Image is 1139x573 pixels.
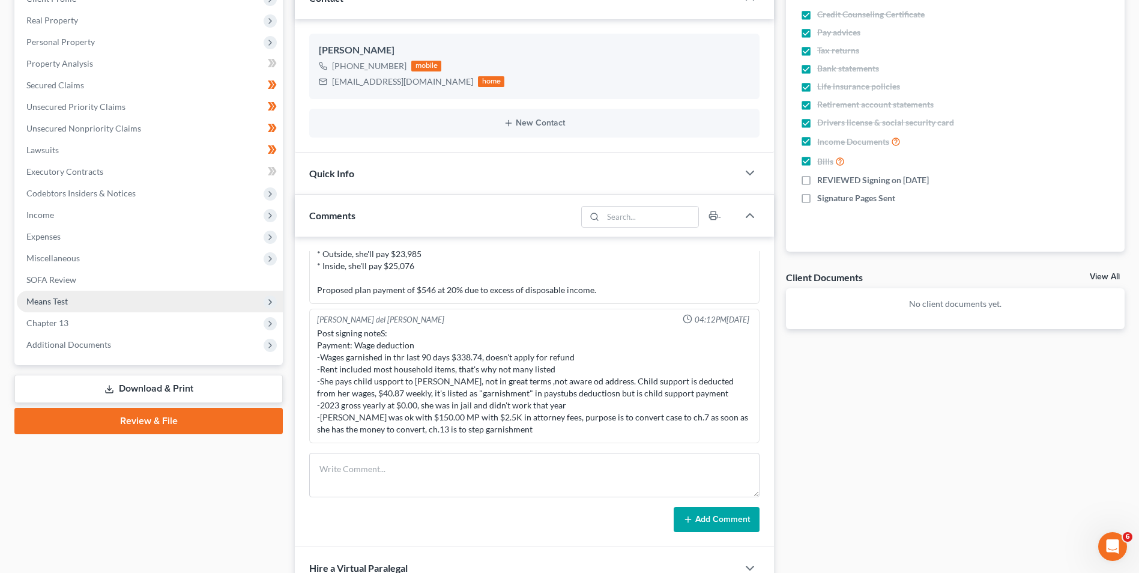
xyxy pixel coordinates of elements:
a: Unsecured Nonpriority Claims [17,118,283,139]
span: Credit Counseling Certificate [817,8,925,20]
span: Bank statements [817,62,879,74]
span: Drivers license & social security card [817,117,954,129]
span: Chapter 13 [26,318,68,328]
a: Unsecured Priority Claims [17,96,283,118]
span: Unsecured Nonpriority Claims [26,123,141,133]
span: Income Documents [817,136,889,148]
a: Secured Claims [17,74,283,96]
span: Unsecured Priority Claims [26,102,125,112]
span: 04:12PM[DATE] [695,314,749,326]
span: Comments [309,210,355,221]
div: [PHONE_NUMBER] [332,60,406,72]
span: Life insurance policies [817,80,900,92]
div: [PERSON_NAME] del [PERSON_NAME] [317,314,444,326]
button: New Contact [319,118,750,128]
div: mobile [411,61,441,71]
span: Personal Property [26,37,95,47]
span: Codebtors Insiders & Notices [26,188,136,198]
span: Bills [817,156,833,168]
span: Quick Info [309,168,354,179]
span: Real Property [26,15,78,25]
span: 6 [1123,532,1132,542]
a: SOFA Review [17,269,283,291]
span: Property Analysis [26,58,93,68]
iframe: Intercom live chat [1098,532,1127,561]
span: Tax returns [817,44,859,56]
span: Means Test [26,296,68,306]
span: Lawsuits [26,145,59,155]
span: Retirement account statements [817,99,934,111]
div: [EMAIL_ADDRESS][DOMAIN_NAME] [332,76,473,88]
span: Signature Pages Sent [817,192,895,204]
a: Lawsuits [17,139,283,161]
span: Miscellaneous [26,253,80,263]
a: Property Analysis [17,53,283,74]
div: Post signing noteS: Payment: Wage deduction -Wages garnished in thr last 90 days $338.74, doesn't... [317,327,752,435]
p: No client documents yet. [796,298,1115,310]
span: Expenses [26,231,61,241]
span: Executory Contracts [26,166,103,177]
a: View All [1090,273,1120,281]
span: REVIEWED Signing on [DATE] [817,174,929,186]
a: Executory Contracts [17,161,283,183]
span: Pay advices [817,26,860,38]
div: home [478,76,504,87]
span: Additional Documents [26,339,111,350]
div: Client Documents [786,271,863,283]
button: Add Comment [674,507,760,532]
span: Income [26,210,54,220]
div: [PERSON_NAME] [319,43,750,58]
a: Review & File [14,408,283,434]
span: Secured Claims [26,80,84,90]
input: Search... [603,207,698,227]
span: SOFA Review [26,274,76,285]
a: Download & Print [14,375,283,403]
